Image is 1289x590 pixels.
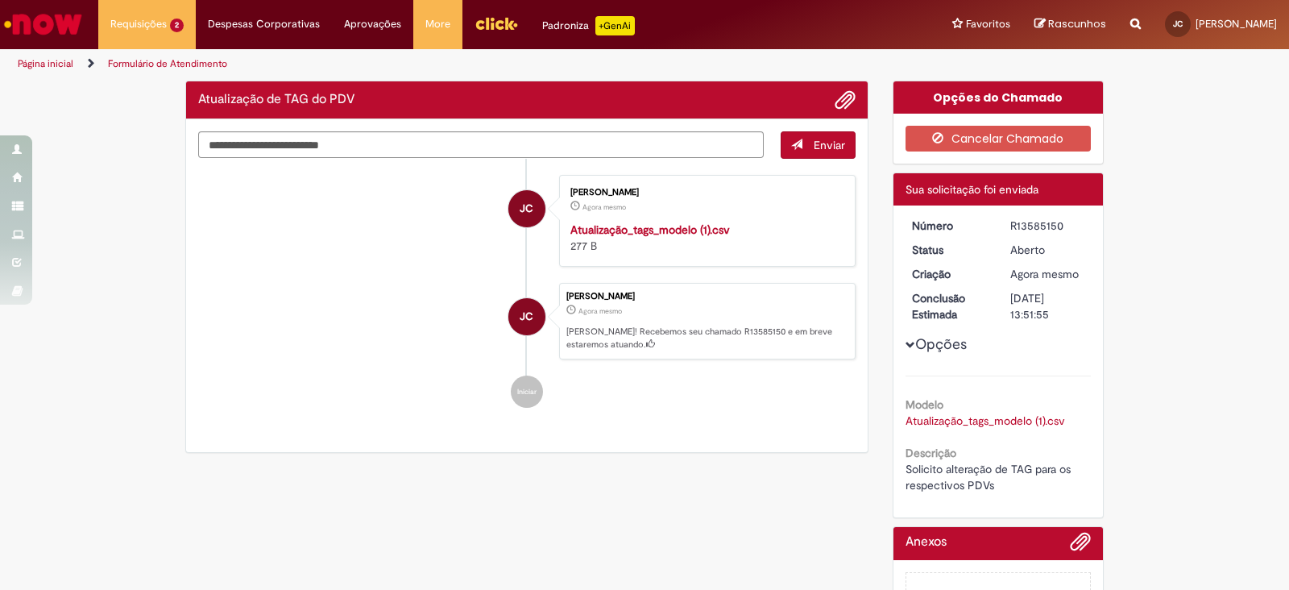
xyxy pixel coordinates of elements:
[520,189,533,228] span: JC
[906,126,1092,152] button: Cancelar Chamado
[900,290,999,322] dt: Conclusão Estimada
[906,535,947,550] h2: Anexos
[108,57,227,70] a: Formulário de Atendimento
[2,8,85,40] img: ServiceNow
[578,306,622,316] time: 01/10/2025 10:51:52
[1010,267,1079,281] time: 01/10/2025 10:51:52
[595,16,635,35] p: +GenAi
[170,19,184,32] span: 2
[1196,17,1277,31] span: [PERSON_NAME]
[814,138,845,152] span: Enviar
[425,16,450,32] span: More
[1010,290,1085,322] div: [DATE] 13:51:55
[1010,266,1085,282] div: 01/10/2025 10:51:52
[906,397,943,412] b: Modelo
[12,49,848,79] ul: Trilhas de página
[198,131,764,159] textarea: Digite sua mensagem aqui...
[508,298,545,335] div: Joao Victor Lima De Castro
[198,93,354,107] h2: Atualização de TAG do PDV Histórico de tíquete
[900,218,999,234] dt: Número
[566,326,847,351] p: [PERSON_NAME]! Recebemos seu chamado R13585150 e em breve estaremos atuando.
[1173,19,1183,29] span: JC
[900,266,999,282] dt: Criação
[18,57,73,70] a: Página inicial
[966,16,1010,32] span: Favoritos
[893,81,1104,114] div: Opções do Chamado
[1070,531,1091,560] button: Adicionar anexos
[508,190,545,227] div: Joao Victor Lima De Castro
[110,16,167,32] span: Requisições
[906,462,1074,492] span: Solicito alteração de TAG para os respectivos PDVs
[781,131,856,159] button: Enviar
[906,446,956,460] b: Descrição
[208,16,320,32] span: Despesas Corporativas
[1048,16,1106,31] span: Rascunhos
[475,11,518,35] img: click_logo_yellow_360x200.png
[198,159,856,425] ul: Histórico de tíquete
[582,202,626,212] span: Agora mesmo
[542,16,635,35] div: Padroniza
[344,16,401,32] span: Aprovações
[835,89,856,110] button: Adicionar anexos
[582,202,626,212] time: 01/10/2025 10:51:38
[906,413,1065,428] a: Download de Atualização_tags_modelo (1).csv
[570,222,730,237] a: Atualização_tags_modelo (1).csv
[566,292,847,301] div: [PERSON_NAME]
[906,182,1038,197] span: Sua solicitação foi enviada
[1010,267,1079,281] span: Agora mesmo
[900,242,999,258] dt: Status
[1010,242,1085,258] div: Aberto
[570,222,839,254] div: 277 B
[520,297,533,336] span: JC
[570,188,839,197] div: [PERSON_NAME]
[1034,17,1106,32] a: Rascunhos
[198,283,856,360] li: Joao Victor Lima De Castro
[1010,218,1085,234] div: R13585150
[578,306,622,316] span: Agora mesmo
